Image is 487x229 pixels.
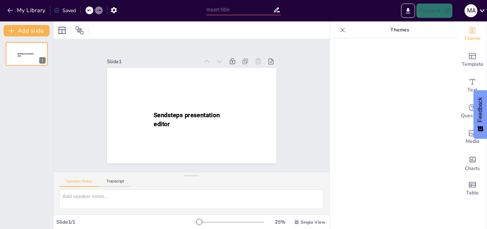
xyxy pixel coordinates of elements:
[75,26,84,35] span: Position
[416,4,452,18] button: Present
[56,25,68,36] div: Layout
[458,99,487,124] div: Get real-time input from your audience
[465,4,477,17] div: M A
[473,90,487,139] button: Feedback - Show survey
[467,86,477,94] span: Text
[17,53,34,57] span: Sendsteps presentation editor
[99,179,131,187] button: Transcript
[462,60,483,68] span: Template
[401,4,415,18] button: Export to PowerPoint
[477,97,483,122] span: Feedback
[458,150,487,176] div: Add charts and graphs
[464,35,481,43] span: Theme
[206,5,273,15] input: Insert title
[56,219,196,225] div: Slide 1 / 1
[348,21,451,39] p: Themes
[465,4,477,18] button: M A
[458,47,487,73] div: Add ready made slides
[465,165,480,173] span: Charts
[301,219,325,225] span: Single View
[6,42,48,66] div: 1
[5,5,48,16] button: My Library
[461,112,484,120] span: Questions
[458,73,487,99] div: Add text boxes
[4,25,50,36] button: Add slide
[39,57,46,64] div: 1
[154,111,220,127] span: Sendsteps presentation editor
[59,179,99,187] button: Speaker Notes
[458,21,487,47] div: Change the overall theme
[107,58,199,65] div: Slide 1
[466,189,479,197] span: Table
[54,7,76,14] div: Saved
[458,124,487,150] div: Add images, graphics, shapes or video
[271,219,288,225] div: 25 %
[458,176,487,201] div: Add a table
[466,138,480,145] span: Media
